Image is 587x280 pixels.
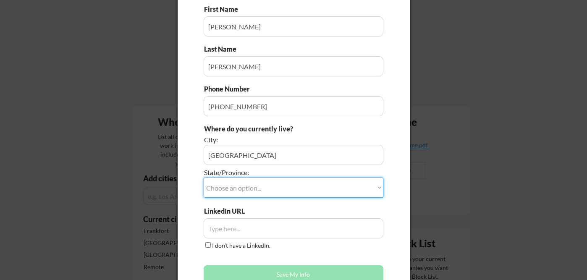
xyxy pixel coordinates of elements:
[204,16,383,37] input: Type here...
[212,242,270,249] label: I don't have a LinkedIn.
[204,124,336,133] div: Where do you currently live?
[204,56,383,76] input: Type here...
[204,44,245,54] div: Last Name
[204,218,383,238] input: Type here...
[204,135,336,144] div: City:
[204,84,254,94] div: Phone Number
[204,96,383,116] input: Type here...
[204,207,267,216] div: LinkedIn URL
[204,5,245,14] div: First Name
[204,145,383,165] input: e.g. Los Angeles
[204,168,336,177] div: State/Province:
